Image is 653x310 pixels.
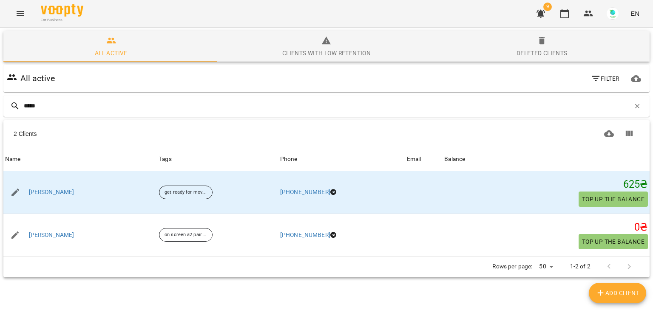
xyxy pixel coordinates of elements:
[588,71,623,86] button: Filter
[517,48,568,58] div: Deleted clients
[444,221,648,234] h5: 0 ₴
[20,72,55,85] h6: All active
[407,154,421,164] div: Sort
[444,154,465,164] div: Balance
[280,154,403,164] span: Phone
[444,178,648,191] h5: 625 ₴
[630,9,639,18] span: EN
[280,189,330,195] a: [PHONE_NUMBER]
[29,188,74,197] a: [PERSON_NAME]
[159,154,277,164] div: Tags
[159,228,213,242] div: on screen a2 pair work
[536,260,556,273] div: 50
[444,154,648,164] span: Balance
[10,3,31,24] button: Menu
[591,73,619,84] span: Filter
[5,154,156,164] span: Name
[41,4,83,17] img: Voopty Logo
[5,154,21,164] div: Name
[3,120,650,147] div: Table Toolbar
[165,231,207,239] p: on screen a2 pair work
[159,186,213,199] div: get ready for movers group
[280,154,298,164] div: Phone
[29,231,74,240] a: [PERSON_NAME]
[444,154,465,164] div: Sort
[599,124,619,144] button: Download CSV
[492,262,532,271] p: Rows per page:
[165,189,207,196] p: get ready for movers group
[579,234,648,249] button: Top up the balance
[407,154,421,164] div: Email
[282,48,371,58] div: Clients with low retention
[619,124,639,144] button: Show columns
[582,237,644,247] span: Top up the balance
[14,130,318,138] div: 2 Clients
[543,3,552,11] span: 9
[607,8,619,20] img: bbf80086e43e73aae20379482598e1e8.jpg
[95,48,128,58] div: All active
[579,192,648,207] button: Top up the balance
[407,154,441,164] span: Email
[280,154,298,164] div: Sort
[627,6,643,21] button: EN
[570,262,591,271] p: 1-2 of 2
[280,231,330,238] a: [PHONE_NUMBER]
[582,194,644,204] span: Top up the balance
[41,17,83,23] span: For Business
[589,283,647,303] button: Add Client
[596,288,640,298] span: Add Client
[5,154,21,164] div: Sort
